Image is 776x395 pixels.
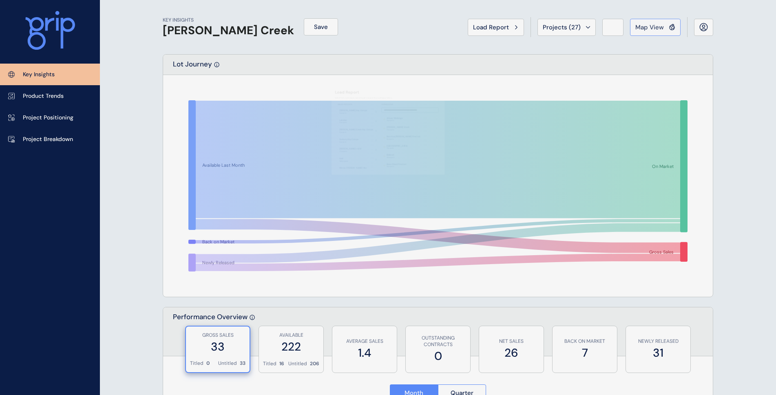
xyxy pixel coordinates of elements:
[473,23,509,31] span: Load Report
[163,17,294,24] p: KEY INSIGHTS
[23,135,73,143] p: Project Breakdown
[537,19,596,36] button: Projects (27)
[410,335,466,349] p: OUTSTANDING CONTRACTS
[483,338,539,345] p: NET SALES
[635,23,664,31] span: Map View
[23,92,64,100] p: Product Trends
[263,332,319,339] p: AVAILABLE
[557,338,613,345] p: BACK ON MARKET
[630,345,686,361] label: 31
[630,19,681,36] button: Map View
[190,339,245,355] label: 33
[23,114,73,122] p: Project Positioning
[173,60,212,75] p: Lot Journey
[279,360,284,367] p: 16
[190,360,203,367] p: Titled
[310,360,319,367] p: 206
[240,360,245,367] p: 33
[336,338,393,345] p: AVERAGE SALES
[314,23,328,31] span: Save
[288,360,307,367] p: Untitled
[543,23,581,31] span: Projects ( 27 )
[468,19,524,36] button: Load Report
[483,345,539,361] label: 26
[218,360,237,367] p: Untitled
[190,332,245,339] p: GROSS SALES
[263,339,319,355] label: 222
[630,338,686,345] p: NEWLY RELEASED
[173,312,248,356] p: Performance Overview
[410,348,466,364] label: 0
[163,24,294,38] h1: [PERSON_NAME] Creek
[206,360,210,367] p: 0
[557,345,613,361] label: 7
[304,18,338,35] button: Save
[263,360,276,367] p: Titled
[23,71,55,79] p: Key Insights
[336,345,393,361] label: 1.4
